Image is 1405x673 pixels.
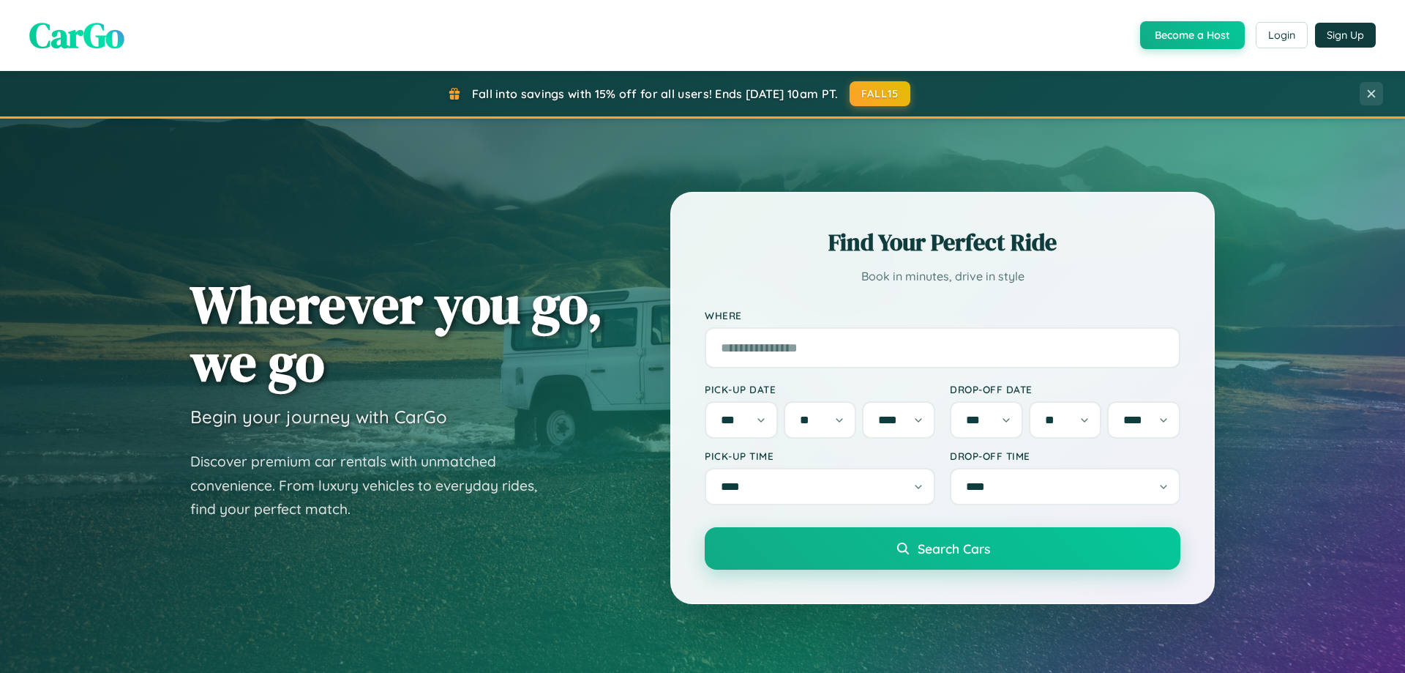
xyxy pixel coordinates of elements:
button: Become a Host [1140,21,1245,49]
button: Login [1256,22,1308,48]
p: Discover premium car rentals with unmatched convenience. From luxury vehicles to everyday rides, ... [190,450,556,521]
label: Drop-off Date [950,383,1180,395]
span: CarGo [29,11,124,59]
label: Pick-up Time [705,450,935,462]
label: Where [705,309,1180,321]
span: Search Cars [918,540,990,557]
button: Sign Up [1315,23,1376,48]
button: FALL15 [850,81,911,106]
label: Drop-off Time [950,450,1180,462]
h2: Find Your Perfect Ride [705,226,1180,259]
p: Book in minutes, drive in style [705,266,1180,287]
button: Search Cars [705,527,1180,570]
label: Pick-up Date [705,383,935,395]
h1: Wherever you go, we go [190,275,603,391]
h3: Begin your journey with CarGo [190,406,447,428]
span: Fall into savings with 15% off for all users! Ends [DATE] 10am PT. [472,86,839,101]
